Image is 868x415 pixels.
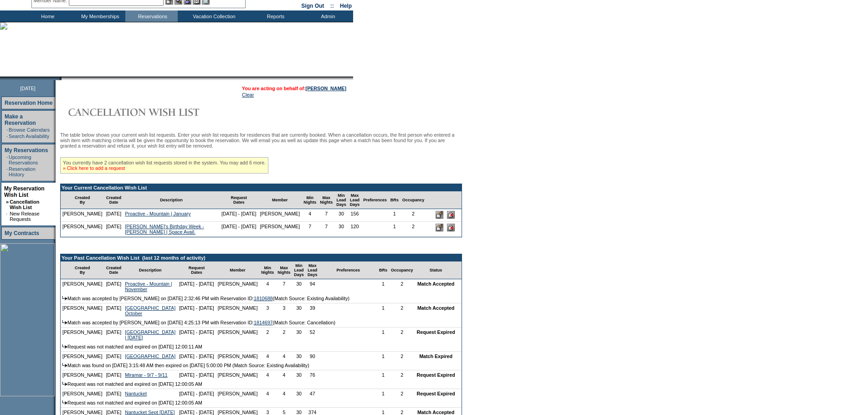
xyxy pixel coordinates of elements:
[318,209,334,222] td: 7
[61,370,104,379] td: [PERSON_NAME]
[377,328,389,342] td: 1
[4,185,45,198] a: My Reservation Wish List
[377,352,389,361] td: 1
[306,86,346,91] a: [PERSON_NAME]
[61,254,462,261] td: Your Past Cancellation Wish List (last 12 months of activity)
[306,370,319,379] td: 76
[125,329,175,340] a: [GEOGRAPHIC_DATA] | [DATE]
[259,328,276,342] td: 2
[125,281,172,292] a: Proactive - Mountain | November
[377,370,389,379] td: 1
[58,77,62,80] img: promoShadowLeftCorner.gif
[61,389,104,398] td: [PERSON_NAME]
[179,410,214,415] nobr: [DATE] - [DATE]
[62,400,67,405] img: arrow.gif
[306,279,319,294] td: 94
[292,389,306,398] td: 30
[179,329,214,335] nobr: [DATE] - [DATE]
[242,92,254,97] a: Clear
[178,10,248,22] td: Vacation Collection
[62,363,67,367] img: arrow.gif
[61,361,462,370] td: Match was found on [DATE] 3:15:48 AM then expired on [DATE] 5:00:00 PM (Match Source: Existing Av...
[125,211,190,216] a: Proactive - Mountain | January
[104,279,123,294] td: [DATE]
[276,279,292,294] td: 7
[61,328,104,342] td: [PERSON_NAME]
[292,328,306,342] td: 30
[125,391,147,396] a: Nantucket
[177,261,216,279] td: Request Dates
[216,261,260,279] td: Member
[318,222,334,237] td: 7
[340,3,352,9] a: Help
[10,211,39,222] a: New Release Requests
[389,328,415,342] td: 2
[254,296,273,301] a: 1810688
[389,261,415,279] td: Occupancy
[276,303,292,318] td: 3
[104,389,123,398] td: [DATE]
[61,379,462,389] td: Request was not matched and expired on [DATE] 12:00:05 AM
[330,3,334,9] span: ::
[248,10,301,22] td: Reports
[302,209,318,222] td: 4
[216,370,260,379] td: [PERSON_NAME]
[419,354,452,359] nobr: Match Expired
[276,328,292,342] td: 2
[389,209,401,222] td: 1
[62,344,67,348] img: arrow.gif
[301,10,353,22] td: Admin
[276,352,292,361] td: 4
[179,372,214,378] nobr: [DATE] - [DATE]
[377,261,389,279] td: BRs
[301,3,324,9] a: Sign Out
[125,10,178,22] td: Reservations
[125,354,175,359] a: [GEOGRAPHIC_DATA]
[377,389,389,398] td: 1
[5,147,48,154] a: My Reservations
[319,261,377,279] td: Preferences
[401,222,426,237] td: 2
[6,154,8,165] td: ·
[389,191,401,209] td: BRs
[216,389,260,398] td: [PERSON_NAME]
[179,281,214,287] nobr: [DATE] - [DATE]
[104,352,123,361] td: [DATE]
[61,303,104,318] td: [PERSON_NAME]
[258,209,302,222] td: [PERSON_NAME]
[302,222,318,237] td: 7
[20,86,36,91] span: [DATE]
[292,261,306,279] td: Min Lead Days
[123,261,177,279] td: Description
[276,261,292,279] td: Max Nights
[104,370,123,379] td: [DATE]
[389,222,401,237] td: 1
[306,328,319,342] td: 52
[179,391,214,396] nobr: [DATE] - [DATE]
[61,318,462,328] td: Match was accepted by [PERSON_NAME] on [DATE] 4:25:13 PM with Reservation ID: (Match Source: Canc...
[104,303,123,318] td: [DATE]
[9,166,36,177] a: Reservation History
[123,191,220,209] td: Description
[259,261,276,279] td: Min Nights
[6,199,9,205] b: »
[6,166,8,177] td: ·
[104,328,123,342] td: [DATE]
[276,389,292,398] td: 4
[417,372,455,378] nobr: Request Expired
[216,303,260,318] td: [PERSON_NAME]
[179,305,214,311] nobr: [DATE] - [DATE]
[5,113,36,126] a: Make a Reservation
[389,389,415,398] td: 2
[258,191,302,209] td: Member
[361,191,389,209] td: Preferences
[21,10,73,22] td: Home
[348,209,362,222] td: 156
[61,184,462,191] td: Your Current Cancellation Wish List
[9,127,50,133] a: Browse Calendars
[6,127,8,133] td: ·
[389,352,415,361] td: 2
[302,191,318,209] td: Min Nights
[276,370,292,379] td: 4
[221,211,257,216] nobr: [DATE] - [DATE]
